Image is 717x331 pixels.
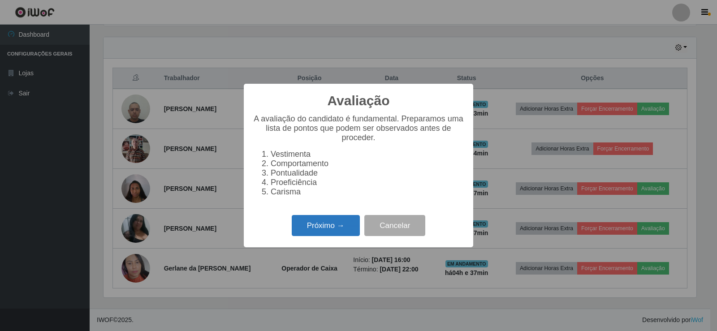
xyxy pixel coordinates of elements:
li: Comportamento [271,159,464,168]
button: Próximo → [292,215,360,236]
p: A avaliação do candidato é fundamental. Preparamos uma lista de pontos que podem ser observados a... [253,114,464,142]
li: Carisma [271,187,464,197]
li: Pontualidade [271,168,464,178]
h2: Avaliação [328,93,390,109]
li: Vestimenta [271,150,464,159]
li: Proeficiência [271,178,464,187]
button: Cancelar [364,215,425,236]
